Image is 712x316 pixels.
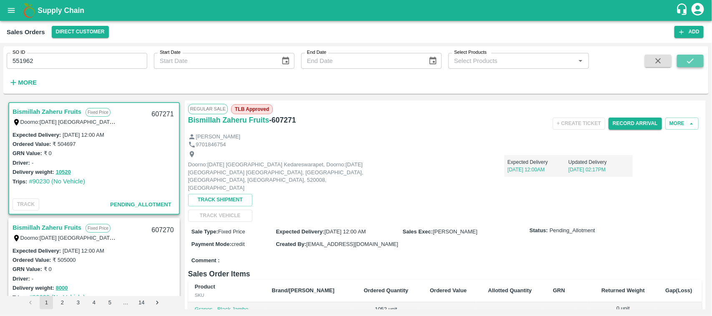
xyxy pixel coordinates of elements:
button: Choose date [425,53,441,69]
p: Grapes - Black Jambo [195,306,259,313]
input: End Date [301,53,422,69]
b: Supply Chain [38,6,84,15]
button: 10520 [56,168,71,177]
div: SKU [195,291,259,299]
label: Doorno:[DATE] [GEOGRAPHIC_DATA] Kedareswarapet, Doorno:[DATE] [GEOGRAPHIC_DATA] [GEOGRAPHIC_DATA]... [20,234,570,241]
label: Expected Delivery : [276,228,324,235]
button: 8000 [56,283,68,293]
b: Ordered Value [430,287,467,293]
span: Regular Sale [188,104,228,114]
p: [DATE] 12:00AM [508,166,569,173]
label: Doorno:[DATE] [GEOGRAPHIC_DATA] Kedareswarapet, Doorno:[DATE] [GEOGRAPHIC_DATA] [GEOGRAPHIC_DATA]... [20,118,570,125]
label: ₹ 505000 [53,257,75,263]
b: Brand/[PERSON_NAME] [272,287,335,293]
label: Sales Exec : [403,228,433,235]
label: Sale Type : [191,228,218,235]
button: Go to page 14 [135,296,148,309]
input: Enter SO ID [7,53,147,69]
span: Pending_Allotment [550,227,595,235]
a: #90228 (No Vehicle) [29,294,85,301]
label: - [32,276,33,282]
label: SO ID [13,49,25,56]
label: ₹ 0 [44,266,52,272]
label: [DATE] 12:00 AM [63,132,104,138]
button: Choose date [278,53,294,69]
button: Select DC [52,26,109,38]
label: Expected Delivery : [13,132,61,138]
span: Fixed Price [218,228,245,235]
div: … [119,299,132,307]
nav: pagination navigation [23,296,165,309]
p: Expected Delivery [508,158,569,166]
label: Driver: [13,276,30,282]
span: Pending_Allotment [110,201,171,208]
h6: - 607271 [269,114,296,126]
label: GRN Value: [13,150,42,156]
a: Supply Chain [38,5,676,16]
button: More [7,75,39,90]
button: open drawer [2,1,21,20]
p: Fixed Price [86,108,111,117]
label: Trips: [13,294,27,301]
button: Go to page 5 [103,296,116,309]
label: Status: [530,227,548,235]
a: Bismillah Zaheru Fruits [13,222,81,233]
label: [DATE] 12:00 AM [63,248,104,254]
strong: More [18,79,37,86]
label: Select Products [454,49,487,56]
button: Go to page 2 [55,296,69,309]
h6: Sales Order Items [188,268,702,280]
button: Go to page 4 [87,296,101,309]
p: Doorno:[DATE] [GEOGRAPHIC_DATA] Kedareswarapet, Doorno:[DATE] [GEOGRAPHIC_DATA] [GEOGRAPHIC_DATA]... [188,161,376,192]
img: logo [21,2,38,19]
label: Payment Mode : [191,241,231,247]
span: [EMAIL_ADDRESS][DOMAIN_NAME] [306,241,398,247]
b: Product [195,283,215,290]
a: Bismillah Zaheru Fruits [188,114,269,126]
div: 607270 [146,221,179,240]
label: Ordered Value: [13,257,51,263]
p: Updated Delivery [569,158,629,166]
button: More [665,118,699,130]
button: Open [575,55,586,66]
b: Returned Weight [601,287,645,293]
div: account of current user [690,2,705,19]
span: credit [231,241,245,247]
label: Created By : [276,241,306,247]
button: Go to next page [151,296,164,309]
a: #90230 (No Vehicle) [29,178,85,185]
b: Ordered Quantity [364,287,408,293]
label: Start Date [160,49,181,56]
label: ₹ 504697 [53,141,75,147]
button: page 1 [40,296,53,309]
div: customer-support [676,3,690,18]
input: Select Products [451,55,573,66]
div: Sales Orders [7,27,45,38]
button: Go to page 3 [71,296,85,309]
input: Start Date [154,53,274,69]
p: Fixed Price [86,224,111,233]
button: Track Shipment [188,194,252,206]
button: Record Arrival [609,118,662,130]
button: Add [674,26,704,38]
label: End Date [307,49,326,56]
label: ₹ 0 [44,150,52,156]
b: GRN [553,287,565,293]
b: Gap(Loss) [665,287,692,293]
a: Bismillah Zaheru Fruits [13,106,81,117]
span: [DATE] 12:00 AM [325,228,366,235]
label: - [32,160,33,166]
label: Delivery weight: [13,285,54,291]
label: Comment : [191,257,220,265]
label: Trips: [13,178,27,185]
p: [DATE] 02:17PM [569,166,629,173]
span: [PERSON_NAME] [433,228,478,235]
p: 9701846754 [196,141,226,149]
div: 607271 [146,105,179,124]
span: TLB Approved [231,104,273,114]
label: Delivery weight: [13,169,54,175]
p: [PERSON_NAME] [196,133,240,141]
label: Driver: [13,160,30,166]
label: Expected Delivery : [13,248,61,254]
